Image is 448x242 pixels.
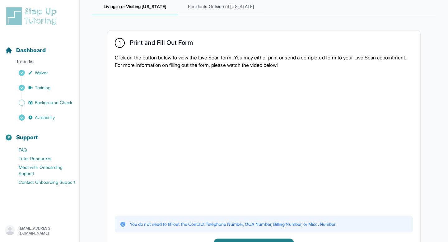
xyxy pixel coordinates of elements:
button: Support [2,123,77,144]
a: Training [5,83,79,92]
span: Background Check [35,100,72,106]
a: Background Check [5,98,79,107]
p: Click on the button below to view the Live Scan form. You may either print or send a completed fo... [115,54,413,69]
p: You do not need to fill out the Contact Telephone Number, OCA Number, Billing Number, or Misc. Nu... [130,221,336,227]
iframe: YouTube video player [115,74,333,210]
h2: Print and Fill Out Form [130,39,193,49]
p: [EMAIL_ADDRESS][DOMAIN_NAME] [19,226,74,236]
p: To-do list [2,58,77,67]
img: logo [5,6,60,26]
span: 1 [119,39,121,47]
span: Availability [35,114,55,121]
a: Dashboard [5,46,46,55]
a: Meet with Onboarding Support [5,163,79,178]
button: [EMAIL_ADDRESS][DOMAIN_NAME] [5,225,74,236]
span: Waiver [35,70,48,76]
a: Tutor Resources [5,154,79,163]
a: FAQ [5,146,79,154]
span: Training [35,85,51,91]
button: Dashboard [2,36,77,57]
a: Waiver [5,68,79,77]
span: Dashboard [16,46,46,55]
span: Support [16,133,38,142]
a: Contact Onboarding Support [5,178,79,187]
a: Availability [5,113,79,122]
